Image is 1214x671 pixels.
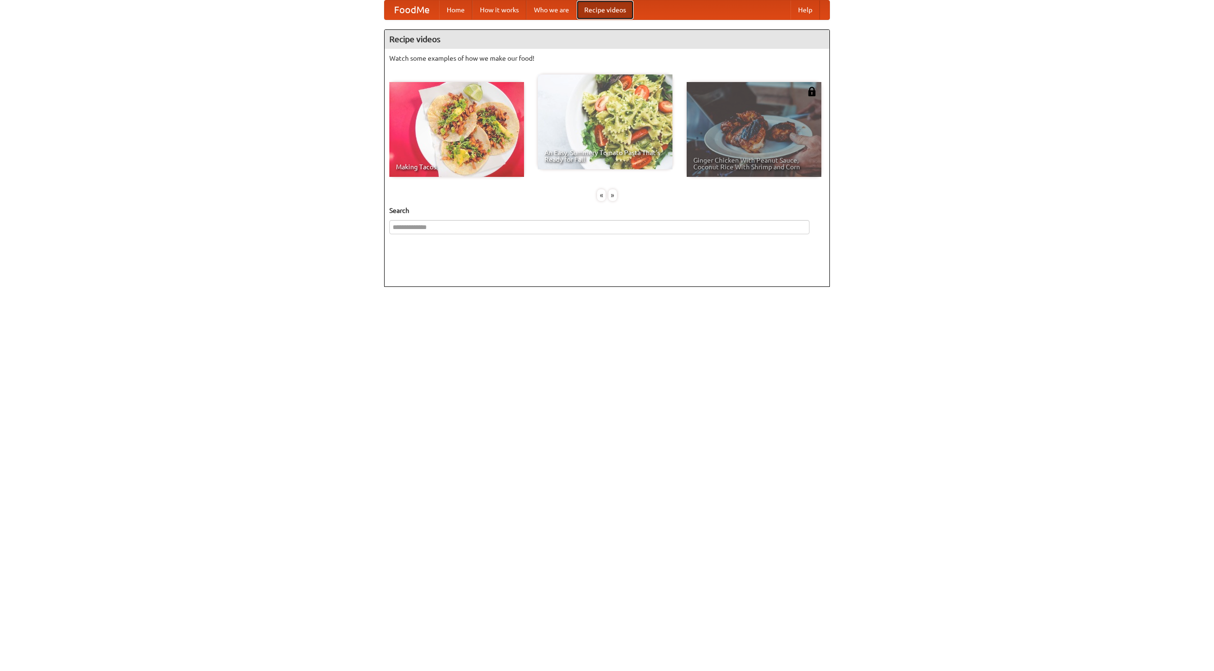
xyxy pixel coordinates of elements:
img: 483408.png [807,87,817,96]
a: FoodMe [385,0,439,19]
a: Making Tacos [389,82,524,177]
h4: Recipe videos [385,30,829,49]
a: Home [439,0,472,19]
a: Who we are [526,0,577,19]
span: An Easy, Summery Tomato Pasta That's Ready for Fall [544,149,666,163]
h5: Search [389,206,825,215]
a: Recipe videos [577,0,634,19]
a: How it works [472,0,526,19]
a: Help [791,0,820,19]
div: « [597,189,606,201]
span: Making Tacos [396,164,517,170]
a: An Easy, Summery Tomato Pasta That's Ready for Fall [538,74,672,169]
div: » [608,189,617,201]
p: Watch some examples of how we make our food! [389,54,825,63]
